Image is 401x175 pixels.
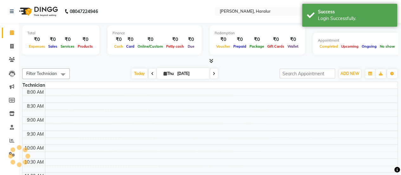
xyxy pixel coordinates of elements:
[23,82,45,89] div: Technician
[186,44,196,49] span: Due
[132,69,147,78] span: Today
[27,30,94,36] div: Total
[215,44,232,49] span: Voucher
[318,9,392,15] div: Success
[286,36,300,43] div: ₹0
[248,36,266,43] div: ₹0
[215,30,300,36] div: Redemption
[125,36,136,43] div: ₹0
[360,44,378,49] span: Ongoing
[318,38,397,43] div: Appointment
[318,15,392,22] div: Login Successfully.
[215,36,232,43] div: ₹0
[340,71,359,76] span: ADD NEW
[76,44,94,49] span: Products
[339,69,361,78] button: ADD NEW
[23,145,45,151] div: 10:00 AM
[59,36,76,43] div: ₹0
[248,44,266,49] span: Package
[26,71,57,76] span: Filter Technician
[185,36,197,43] div: ₹0
[26,103,45,110] div: 8:30 AM
[165,44,185,49] span: Petty cash
[26,117,45,124] div: 9:00 AM
[232,36,248,43] div: ₹0
[23,159,45,165] div: 10:30 AM
[136,36,165,43] div: ₹0
[47,36,59,43] div: ₹0
[76,36,94,43] div: ₹0
[70,3,98,20] b: 08047224946
[59,44,76,49] span: Services
[266,36,286,43] div: ₹0
[16,3,60,20] img: logo
[286,44,300,49] span: Wallet
[378,44,397,49] span: No show
[26,131,45,138] div: 9:30 AM
[27,36,47,43] div: ₹0
[47,44,59,49] span: Sales
[27,44,47,49] span: Expenses
[113,44,125,49] span: Cash
[266,44,286,49] span: Gift Cards
[136,44,165,49] span: Online/Custom
[113,30,197,36] div: Finance
[113,36,125,43] div: ₹0
[162,71,175,76] span: Thu
[280,69,335,78] input: Search Appointment
[318,44,340,49] span: Completed
[125,44,136,49] span: Card
[232,44,248,49] span: Prepaid
[26,89,45,96] div: 8:00 AM
[175,69,207,78] input: 2025-09-04
[340,44,360,49] span: Upcoming
[165,36,185,43] div: ₹0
